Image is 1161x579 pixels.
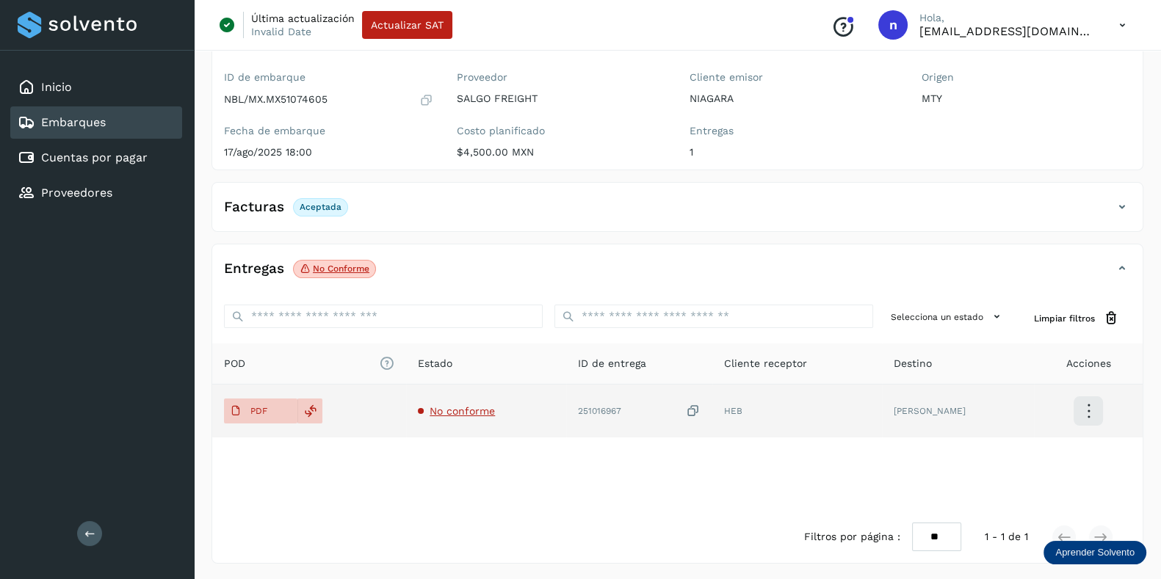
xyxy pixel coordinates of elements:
div: Aprender Solvento [1044,541,1146,564]
p: Hola, [919,12,1096,24]
label: ID de embarque [224,71,433,84]
a: Proveedores [41,186,112,200]
span: Filtros por página : [804,529,900,545]
div: Embarques [10,106,182,139]
p: NBL/MX.MX51074605 [224,93,328,106]
h4: Facturas [224,199,284,216]
span: Actualizar SAT [371,20,444,30]
button: Actualizar SAT [362,11,452,39]
div: Cuentas por pagar [10,142,182,174]
span: Cliente receptor [724,356,807,371]
p: 17/ago/2025 18:00 [224,146,433,159]
span: No conforme [430,405,495,417]
p: Aceptada [300,202,341,212]
a: Embarques [41,115,106,129]
label: Fecha de embarque [224,125,433,137]
span: ID de entrega [578,356,646,371]
div: Proveedores [10,177,182,209]
label: Cliente emisor [690,71,899,84]
button: PDF [224,398,297,423]
p: PDF [250,406,267,416]
div: Reemplazar POD [297,398,322,423]
td: [PERSON_NAME] [882,385,1034,437]
div: FacturasAceptada [212,194,1143,231]
td: HEB [712,385,882,437]
label: Entregas [690,125,899,137]
p: No conforme [313,263,369,274]
span: POD [224,356,394,371]
p: SALGO FREIGHT [457,92,666,105]
button: Limpiar filtros [1022,305,1131,332]
button: Selecciona un estado [885,305,1010,329]
div: EntregasNo conforme [212,256,1143,293]
span: Limpiar filtros [1034,312,1095,325]
span: Destino [894,356,932,371]
div: 251016967 [578,404,701,419]
span: 1 - 1 de 1 [985,529,1028,545]
h4: Entregas [224,261,284,277]
span: Estado [418,356,452,371]
p: Última actualización [251,12,355,25]
p: Invalid Date [251,25,311,38]
p: MTY [922,92,1131,105]
label: Costo planificado [457,125,666,137]
span: Acciones [1066,356,1110,371]
div: Inicio [10,71,182,103]
p: Aprender Solvento [1055,547,1135,558]
label: Proveedor [457,71,666,84]
p: NIAGARA [690,92,899,105]
a: Inicio [41,80,72,94]
p: 1 [690,146,899,159]
p: niagara+prod@solvento.mx [919,24,1096,38]
a: Cuentas por pagar [41,150,148,164]
p: $4,500.00 MXN [457,146,666,159]
label: Origen [922,71,1131,84]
